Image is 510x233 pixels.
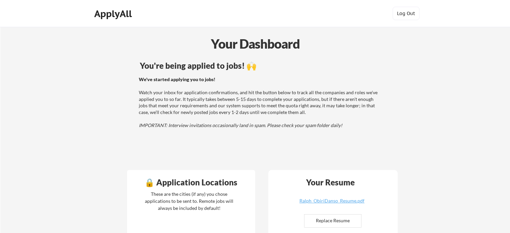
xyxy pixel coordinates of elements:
[139,76,215,82] strong: We've started applying you to jobs!
[140,62,382,70] div: You're being applied to jobs! 🙌
[139,76,381,129] div: Watch your inbox for application confirmations, and hit the button below to track all the compani...
[139,122,342,128] em: IMPORTANT: Interview invitations occasionally land in spam. Please check your spam folder daily!
[129,178,253,186] div: 🔒 Application Locations
[297,178,364,186] div: Your Resume
[143,190,235,212] div: These are the cities (if any) you chose applications to be sent to. Remote jobs will always be in...
[292,198,372,209] a: Ralph_ObiriDanso_Resume.pdf
[292,198,372,203] div: Ralph_ObiriDanso_Resume.pdf
[1,34,510,53] div: Your Dashboard
[94,8,134,19] div: ApplyAll
[393,7,419,20] button: Log Out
